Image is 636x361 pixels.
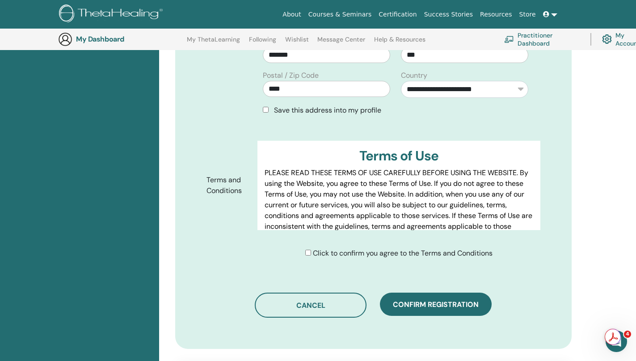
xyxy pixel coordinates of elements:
a: Following [249,36,276,50]
a: Practitioner Dashboard [504,29,580,49]
img: generic-user-icon.jpg [58,32,72,46]
span: Confirm registration [393,300,479,309]
a: My ThetaLearning [187,36,240,50]
a: Certification [375,6,420,23]
img: chalkboard-teacher.svg [504,36,514,43]
span: Click to confirm you agree to the Terms and Conditions [313,248,493,258]
label: Country [401,70,427,81]
a: About [279,6,304,23]
a: Store [516,6,539,23]
label: Terms and Conditions [200,172,258,199]
h3: Terms of Use [265,148,533,164]
span: Cancel [296,301,325,310]
a: Success Stories [421,6,476,23]
a: Help & Resources [374,36,425,50]
label: Postal / Zip Code [263,70,319,81]
button: Confirm registration [380,293,492,316]
p: PLEASE READ THESE TERMS OF USE CAREFULLY BEFORE USING THE WEBSITE. By using the Website, you agre... [265,168,533,243]
a: Message Center [317,36,365,50]
a: Wishlist [285,36,309,50]
h3: My Dashboard [76,35,165,43]
a: Courses & Seminars [305,6,375,23]
button: Cancel [255,293,366,318]
img: logo.png [59,4,166,25]
a: Resources [476,6,516,23]
span: Save this address into my profile [274,105,381,115]
img: cog.svg [602,32,612,46]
